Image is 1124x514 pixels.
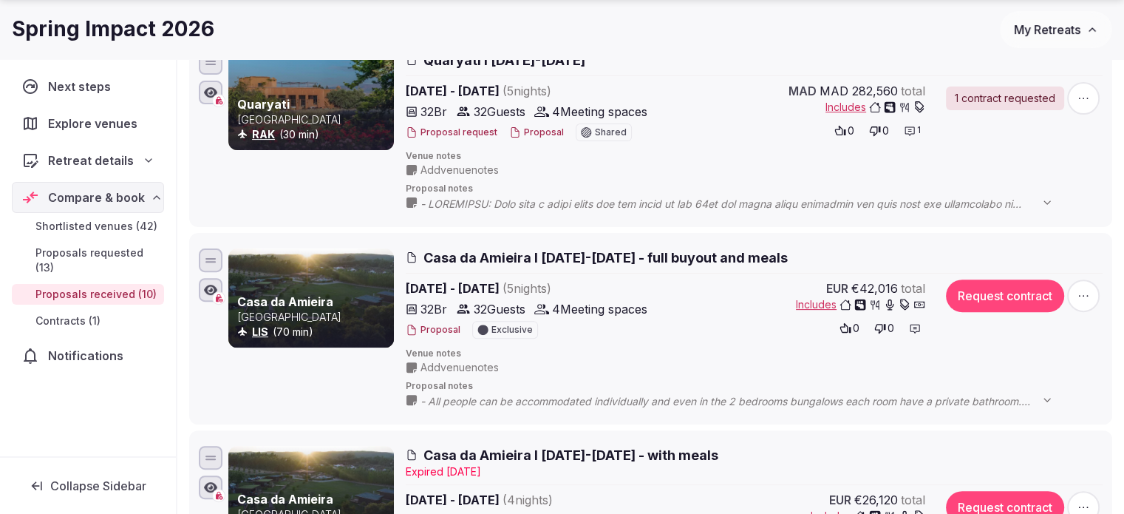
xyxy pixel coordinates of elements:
[420,360,499,375] span: Add venue notes
[12,71,164,102] a: Next steps
[237,127,391,142] div: (30 min)
[848,124,854,138] span: 0
[946,280,1064,312] button: Request contract
[865,121,893,141] button: 0
[406,324,460,337] button: Proposal
[853,321,859,336] span: 0
[48,347,129,365] span: Notifications
[50,479,146,493] span: Collapse Sidebar
[788,82,817,100] span: MAD
[406,82,666,100] span: [DATE] - [DATE]
[503,84,551,98] span: ( 5 night s )
[35,246,158,275] span: Proposals requested (13)
[35,219,157,234] span: Shortlisted venues (42)
[423,446,718,464] span: Casa da Amieira I [DATE]-[DATE] - with meals
[48,152,134,169] span: Retreat details
[12,243,164,278] a: Proposals requested (13)
[406,280,666,297] span: [DATE] - [DATE]
[420,103,447,121] span: 32 Br
[12,216,164,237] a: Shortlisted venues (42)
[237,112,391,127] p: [GEOGRAPHIC_DATA]
[796,297,925,312] button: Includes
[830,121,859,141] button: 0
[237,294,333,309] a: Casa da Amieira
[901,82,925,100] span: total
[552,300,647,318] span: 4 Meeting spaces
[1014,22,1080,37] span: My Retreats
[420,197,1068,212] span: - LOREMIPSU: Dolo sita c adipi elits doe tem incid ut lab 64et dol magna aliqu enimadmin ven quis...
[12,340,164,371] a: Notifications
[48,78,117,95] span: Next steps
[835,318,864,339] button: 0
[854,491,898,509] span: €26,120
[826,280,848,297] span: EUR
[882,124,889,138] span: 0
[12,311,164,331] a: Contracts (1)
[829,491,851,509] span: EUR
[901,491,925,509] span: total
[237,97,290,112] a: Quaryati
[888,321,894,336] span: 0
[1000,11,1112,48] button: My Retreats
[901,280,925,297] span: total
[491,325,533,334] span: Exclusive
[406,126,497,139] button: Proposal request
[406,150,1103,163] span: Venue notes
[48,189,145,206] span: Compare & book
[474,103,525,121] span: 32 Guests
[252,325,268,338] a: LIS
[252,128,275,141] a: RAK
[420,163,499,177] span: Add venue notes
[851,280,898,297] span: €42,016
[35,287,157,302] span: Proposals received (10)
[423,51,585,70] span: Quaryati I [DATE]-[DATE]
[12,470,164,502] button: Collapse Sidebar
[552,103,647,121] span: 4 Meeting spaces
[406,183,1103,195] span: Proposal notes
[237,325,391,339] div: (70 min)
[252,325,268,339] button: LIS
[12,108,164,139] a: Explore venues
[237,492,333,507] a: Casa da Amieira
[595,128,627,137] span: Shared
[420,300,447,318] span: 32 Br
[503,281,551,296] span: ( 5 night s )
[252,127,275,142] button: RAK
[420,394,1068,409] span: - All people can be accommodated individually and even in the 2 bedrooms bungalows each room have...
[12,284,164,305] a: Proposals received (10)
[825,100,925,115] button: Includes
[474,300,525,318] span: 32 Guests
[870,318,899,339] button: 0
[406,380,1103,393] span: Proposal notes
[406,348,1103,360] span: Venue notes
[406,464,1103,479] div: Expire d [DATE]
[946,87,1064,110] a: 1 contract requested
[820,82,898,100] span: MAD 282,560
[406,491,666,509] span: [DATE] - [DATE]
[423,248,788,267] span: Casa da Amieira I [DATE]-[DATE] - full buyout and meals
[509,126,564,139] button: Proposal
[503,493,553,507] span: ( 4 night s )
[12,15,214,44] h1: Spring Impact 2026
[35,314,101,328] span: Contracts (1)
[917,124,921,137] span: 1
[237,310,391,325] p: [GEOGRAPHIC_DATA]
[48,115,143,132] span: Explore venues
